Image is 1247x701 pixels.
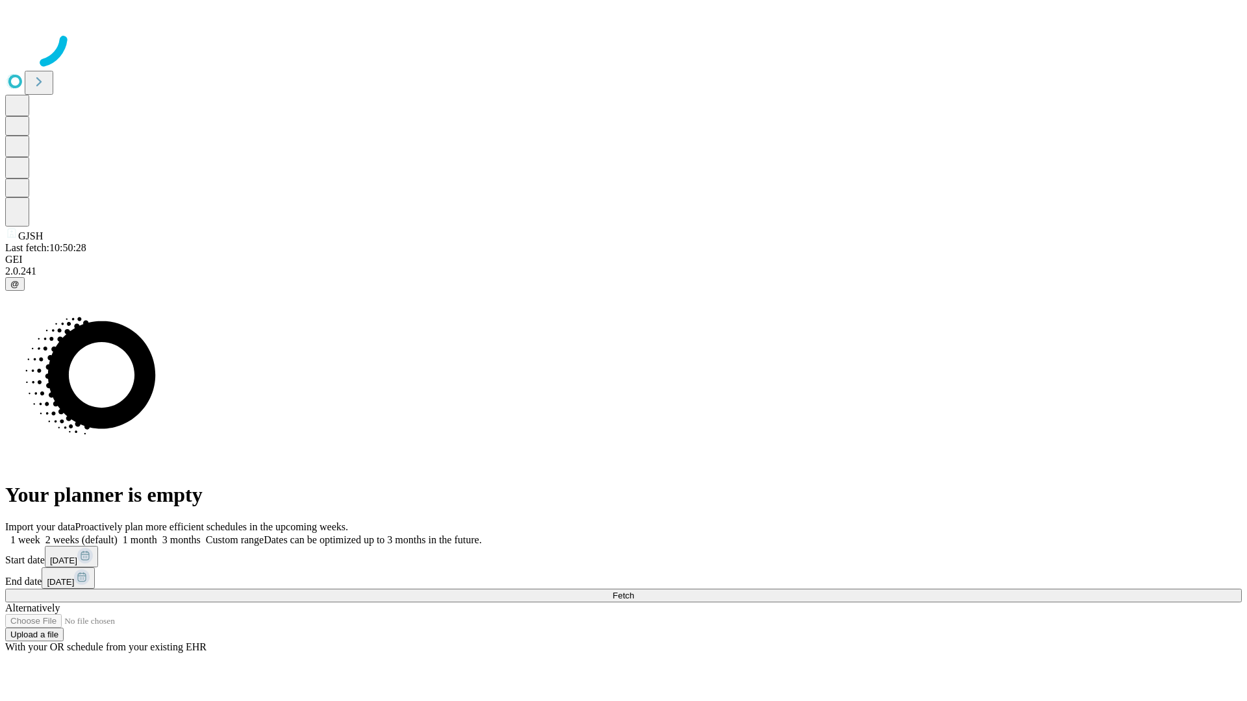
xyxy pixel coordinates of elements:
[10,279,19,289] span: @
[45,534,118,545] span: 2 weeks (default)
[5,521,75,532] span: Import your data
[5,265,1242,277] div: 2.0.241
[5,628,64,641] button: Upload a file
[75,521,348,532] span: Proactively plan more efficient schedules in the upcoming weeks.
[5,546,1242,567] div: Start date
[5,589,1242,602] button: Fetch
[5,483,1242,507] h1: Your planner is empty
[18,230,43,241] span: GJSH
[5,567,1242,589] div: End date
[264,534,481,545] span: Dates can be optimized up to 3 months in the future.
[5,242,86,253] span: Last fetch: 10:50:28
[206,534,264,545] span: Custom range
[162,534,201,545] span: 3 months
[10,534,40,545] span: 1 week
[50,556,77,565] span: [DATE]
[5,254,1242,265] div: GEI
[612,591,634,600] span: Fetch
[47,577,74,587] span: [DATE]
[42,567,95,589] button: [DATE]
[5,641,207,652] span: With your OR schedule from your existing EHR
[5,277,25,291] button: @
[123,534,157,545] span: 1 month
[45,546,98,567] button: [DATE]
[5,602,60,613] span: Alternatively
